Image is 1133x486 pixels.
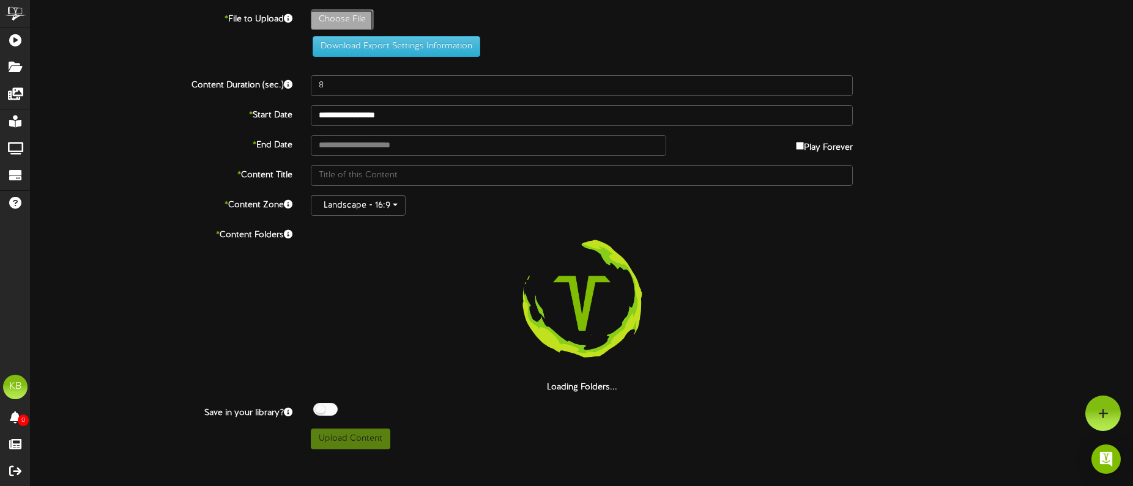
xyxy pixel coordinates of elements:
label: Content Duration (sec.) [21,75,302,92]
label: Start Date [21,105,302,122]
label: Play Forever [796,135,853,154]
div: KB [3,375,28,399]
a: Download Export Settings Information [306,42,480,51]
span: 0 [18,414,29,426]
button: Upload Content [311,429,390,449]
label: File to Upload [21,9,302,26]
label: Content Zone [21,195,302,212]
label: End Date [21,135,302,152]
img: loading-spinner-3.png [503,225,660,381]
label: Content Folders [21,225,302,241]
input: Play Forever [796,142,804,150]
button: Download Export Settings Information [313,36,480,57]
div: Open Intercom Messenger [1091,444,1121,474]
label: Save in your library? [21,403,302,419]
input: Title of this Content [311,165,853,186]
strong: Loading Folders... [547,383,617,392]
label: Content Title [21,165,302,182]
button: Landscape - 16:9 [311,195,406,216]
